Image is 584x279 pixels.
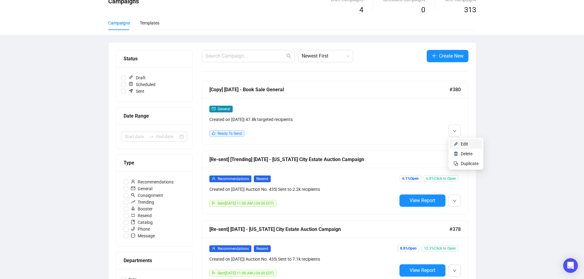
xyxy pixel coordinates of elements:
[461,161,479,166] span: Duplicate
[453,129,456,133] span: down
[124,257,185,264] div: Departments
[149,134,154,139] span: to
[400,175,421,182] span: 6.1% Open
[422,245,458,252] span: 12.3% Click to Open
[461,151,472,156] span: Delete
[209,225,449,233] div: [Re-sent] [DATE] - [US_STATE] City Estate Auction Campaign
[212,201,216,205] span: send
[108,20,130,26] div: Campaigns
[202,81,468,145] a: [Copy] [DATE] - Book Sale General#380mailGeneralCreated on [DATE]| 47.8k targeted recipientslikeR...
[140,20,159,26] div: Templates
[453,269,456,273] span: down
[421,6,425,14] span: 0
[131,186,135,190] span: mail
[254,245,271,252] span: Resend
[432,53,437,58] span: plus
[218,131,242,136] span: Ready To Send
[563,258,578,273] div: Open Intercom Messenger
[128,205,155,212] span: Booster
[126,88,147,95] span: Sent
[453,141,458,146] img: svg+xml;base64,PHN2ZyB4bWxucz0iaHR0cDovL3d3dy53My5vcmcvMjAwMC9zdmciIHhtbG5zOnhsaW5rPSJodHRwOi8vd3...
[149,134,154,139] span: swap-right
[126,74,148,81] span: Draft
[124,112,185,120] div: Date Range
[131,179,135,184] span: user
[424,175,458,182] span: 6.8% Click to Open
[218,247,249,251] span: Recommendations
[209,156,449,163] div: [Re-sent] [Trending] [DATE] - [US_STATE] City Estate Auction Campaign
[410,267,435,273] span: View Report
[212,107,216,111] span: mail
[124,55,185,62] div: Status
[209,256,397,262] div: Created on [DATE] | Auction No. 435 | Sent to 7.1k recipients
[202,151,468,214] a: [Re-sent] [Trending] [DATE] - [US_STATE] City Estate Auction Campaign#379userRecommendationsResen...
[126,81,158,88] span: Scheduled
[131,220,135,224] span: book
[218,177,249,181] span: Recommendations
[464,6,476,14] span: 313
[453,151,458,156] img: svg+xml;base64,PHN2ZyB4bWxucz0iaHR0cDovL3d3dy53My5vcmcvMjAwMC9zdmciIHhtbG5zOnhsaW5rPSJodHRwOi8vd3...
[131,227,135,231] span: phone
[218,107,230,111] span: General
[128,232,157,239] span: Message
[212,131,216,135] span: like
[439,52,464,60] span: Create New
[212,271,216,275] span: send
[128,192,166,199] span: Consignment
[254,175,271,182] span: Resend
[453,161,458,166] img: svg+xml;base64,PHN2ZyB4bWxucz0iaHR0cDovL3d3dy53My5vcmcvMjAwMC9zdmciIHdpZHRoPSIyNCIgaGVpZ2h0PSIyNC...
[461,141,468,146] span: Edit
[212,177,216,180] span: user
[128,219,155,226] span: Catalog
[128,212,154,219] span: Resend
[212,247,216,250] span: user
[398,245,419,252] span: 8.8% Open
[131,233,135,238] span: message
[359,6,363,14] span: 4
[427,50,468,62] button: Create New
[131,200,135,204] span: rise
[399,264,445,277] button: View Report
[302,50,349,62] span: Newest First
[286,54,291,58] span: search
[410,198,435,203] span: View Report
[209,116,397,123] div: Created on [DATE] | 47.8k targeted recipients
[128,179,176,185] span: Recommendations
[131,193,135,197] span: search
[128,226,152,232] span: Phone
[218,271,274,275] span: Sent [DATE] 11:00 AM (-04:00 EDT)
[205,52,285,60] input: Search Campaign...
[209,86,449,93] div: [Copy] [DATE] - Book Sale General
[131,213,135,217] span: retweet
[399,194,445,207] button: View Report
[131,206,135,211] span: rocket
[125,133,147,140] input: Start date
[449,225,461,233] span: #378
[209,186,397,193] div: Created on [DATE] | Auction No. 435 | Sent to 2.2k recipients
[453,199,456,203] span: down
[449,86,461,93] span: #380
[218,201,274,205] span: Sent [DATE] 11:00 AM (-04:00 EDT)
[124,159,185,167] div: Type
[156,133,178,140] input: End date
[128,185,155,192] span: General
[128,199,157,205] span: Trending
